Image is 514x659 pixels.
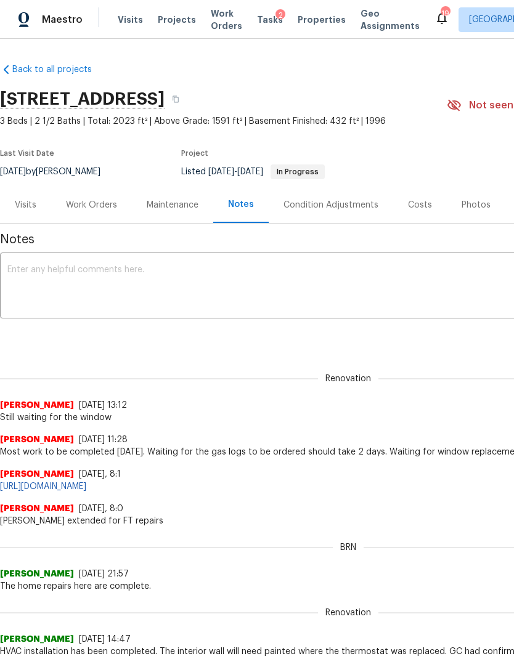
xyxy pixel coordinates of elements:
[228,198,254,211] div: Notes
[257,15,283,24] span: Tasks
[318,373,378,385] span: Renovation
[181,168,325,176] span: Listed
[66,199,117,211] div: Work Orders
[147,199,198,211] div: Maintenance
[237,168,263,176] span: [DATE]
[284,199,378,211] div: Condition Adjustments
[118,14,143,26] span: Visits
[318,607,378,619] span: Renovation
[441,7,449,20] div: 19
[79,635,131,644] span: [DATE] 14:47
[79,435,128,444] span: [DATE] 11:28
[158,14,196,26] span: Projects
[42,14,83,26] span: Maestro
[408,199,432,211] div: Costs
[79,504,123,513] span: [DATE], 8:0
[275,9,285,22] div: 2
[462,199,491,211] div: Photos
[79,401,127,410] span: [DATE] 13:12
[208,168,263,176] span: -
[181,150,208,157] span: Project
[165,88,187,110] button: Copy Address
[333,541,364,554] span: BRN
[79,570,129,578] span: [DATE] 21:57
[208,168,234,176] span: [DATE]
[272,168,324,176] span: In Progress
[15,199,36,211] div: Visits
[361,7,420,32] span: Geo Assignments
[298,14,346,26] span: Properties
[211,7,242,32] span: Work Orders
[79,470,121,479] span: [DATE], 8:1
